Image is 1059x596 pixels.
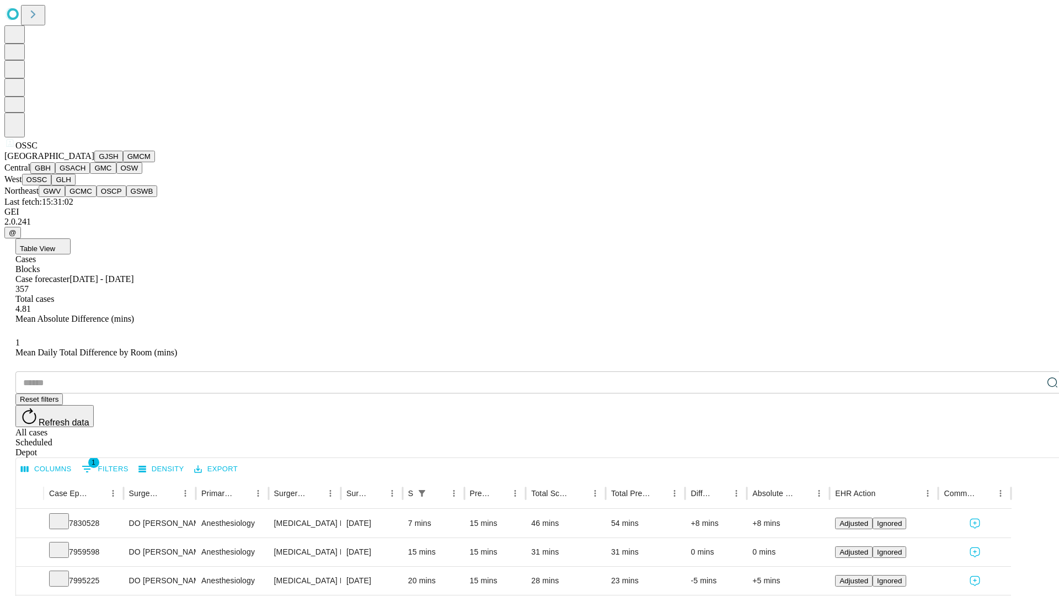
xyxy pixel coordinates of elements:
button: Export [191,461,240,478]
div: 15 mins [470,567,521,595]
span: [GEOGRAPHIC_DATA] [4,151,94,161]
div: [MEDICAL_DATA] INSERTION TUBE [MEDICAL_DATA] [274,567,335,595]
button: Menu [667,486,682,501]
div: 15 mins [470,538,521,566]
button: Select columns [18,461,74,478]
button: Sort [713,486,729,501]
span: 1 [88,457,99,468]
span: 4.81 [15,304,31,313]
div: 0 mins [691,538,741,566]
div: 31 mins [611,538,680,566]
span: 357 [15,284,29,294]
div: DO [PERSON_NAME] [PERSON_NAME] Do [129,538,190,566]
span: Adjusted [839,548,868,556]
div: 7830528 [49,509,118,538]
button: Menu [920,486,935,501]
div: 2.0.241 [4,217,1055,227]
span: West [4,174,22,184]
span: Mean Daily Total Difference by Room (mins) [15,348,177,357]
button: Menu [178,486,193,501]
div: Total Predicted Duration [611,489,651,498]
span: Mean Absolute Difference (mins) [15,314,134,323]
div: 28 mins [531,567,600,595]
button: Menu [446,486,462,501]
button: Menu [105,486,121,501]
span: Reset filters [20,395,58,403]
button: Refresh data [15,405,94,427]
div: [MEDICAL_DATA] INSERTION TUBE [MEDICAL_DATA] [274,538,335,566]
div: 1 active filter [414,486,430,501]
div: GEI [4,207,1055,217]
button: Show filters [414,486,430,501]
button: GMCM [123,151,155,162]
span: Adjusted [839,519,868,528]
button: Expand [22,514,38,534]
button: Ignored [873,546,906,558]
button: Table View [15,238,71,254]
div: -5 mins [691,567,741,595]
div: Anesthesiology [201,509,263,538]
div: 0 mins [752,538,824,566]
button: Expand [22,572,38,591]
div: 46 mins [531,509,600,538]
button: Menu [384,486,400,501]
span: Adjusted [839,577,868,585]
button: Menu [587,486,603,501]
span: Ignored [877,577,902,585]
div: 31 mins [531,538,600,566]
button: Menu [729,486,744,501]
div: Surgery Date [346,489,368,498]
button: Menu [811,486,827,501]
span: Northeast [4,186,39,195]
div: DO [PERSON_NAME] [PERSON_NAME] Do [129,509,190,538]
div: Total Scheduled Duration [531,489,571,498]
button: GCMC [65,185,97,197]
div: 20 mins [408,567,459,595]
button: Density [136,461,187,478]
button: Sort [235,486,250,501]
div: 7959598 [49,538,118,566]
div: Scheduled In Room Duration [408,489,413,498]
button: GSWB [126,185,158,197]
button: Expand [22,543,38,562]
span: [DATE] - [DATE] [69,274,133,284]
button: GLH [51,174,75,185]
button: Sort [90,486,105,501]
span: @ [9,228,17,237]
div: Anesthesiology [201,567,263,595]
button: @ [4,227,21,238]
div: Predicted In Room Duration [470,489,491,498]
div: Absolute Difference [752,489,795,498]
button: GMC [90,162,116,174]
button: Sort [492,486,507,501]
button: GWV [39,185,65,197]
button: Sort [369,486,384,501]
span: Ignored [877,519,902,528]
button: GJSH [94,151,123,162]
div: 7 mins [408,509,459,538]
button: Sort [572,486,587,501]
span: Total cases [15,294,54,304]
div: 15 mins [470,509,521,538]
div: Primary Service [201,489,233,498]
button: Adjusted [835,518,873,529]
div: +5 mins [752,567,824,595]
span: Central [4,163,30,172]
button: Sort [431,486,446,501]
button: Reset filters [15,393,63,405]
button: OSCP [97,185,126,197]
span: 1 [15,338,20,347]
button: Menu [323,486,338,501]
button: OSSC [22,174,52,185]
div: Surgery Name [274,489,306,498]
div: 54 mins [611,509,680,538]
span: Case forecaster [15,274,69,284]
div: [MEDICAL_DATA] INSERTION TUBE [MEDICAL_DATA] [274,509,335,538]
span: OSSC [15,141,38,150]
button: Sort [977,486,993,501]
div: Comments [944,489,976,498]
button: Ignored [873,518,906,529]
button: Show filters [79,460,131,478]
button: Sort [876,486,892,501]
span: Refresh data [39,418,89,427]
